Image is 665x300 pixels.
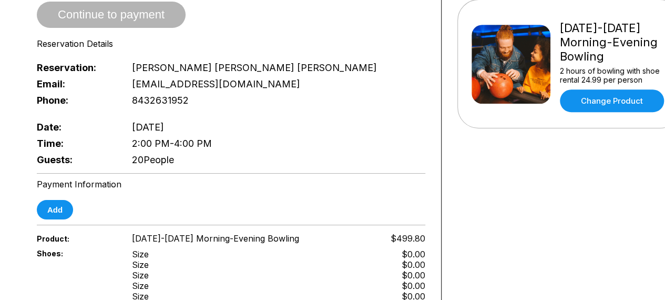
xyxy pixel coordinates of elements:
[132,122,164,133] span: [DATE]
[132,154,174,165] span: 20 People
[132,259,149,270] div: Size
[37,154,115,165] span: Guests:
[37,249,115,258] span: Shoes:
[472,25,550,104] img: Friday-Sunday Morning-Evening Bowling
[132,62,377,73] span: [PERSON_NAME] [PERSON_NAME] [PERSON_NAME]
[391,233,425,244] span: $499.80
[132,138,212,149] span: 2:00 PM - 4:00 PM
[132,78,300,89] span: [EMAIL_ADDRESS][DOMAIN_NAME]
[560,89,664,112] a: Change Product
[132,270,149,281] div: Size
[402,249,425,259] div: $0.00
[132,95,189,106] span: 8432631952
[37,38,425,49] div: Reservation Details
[37,78,115,89] span: Email:
[37,62,115,73] span: Reservation:
[402,270,425,281] div: $0.00
[402,281,425,291] div: $0.00
[37,200,73,219] button: Add
[37,234,115,243] span: Product:
[132,281,149,291] div: Size
[132,249,149,259] div: Size
[402,259,425,270] div: $0.00
[132,233,299,244] span: [DATE]-[DATE] Morning-Evening Bowling
[37,95,115,106] span: Phone:
[37,179,425,189] div: Payment Information
[37,138,115,149] span: Time:
[37,122,115,133] span: Date:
